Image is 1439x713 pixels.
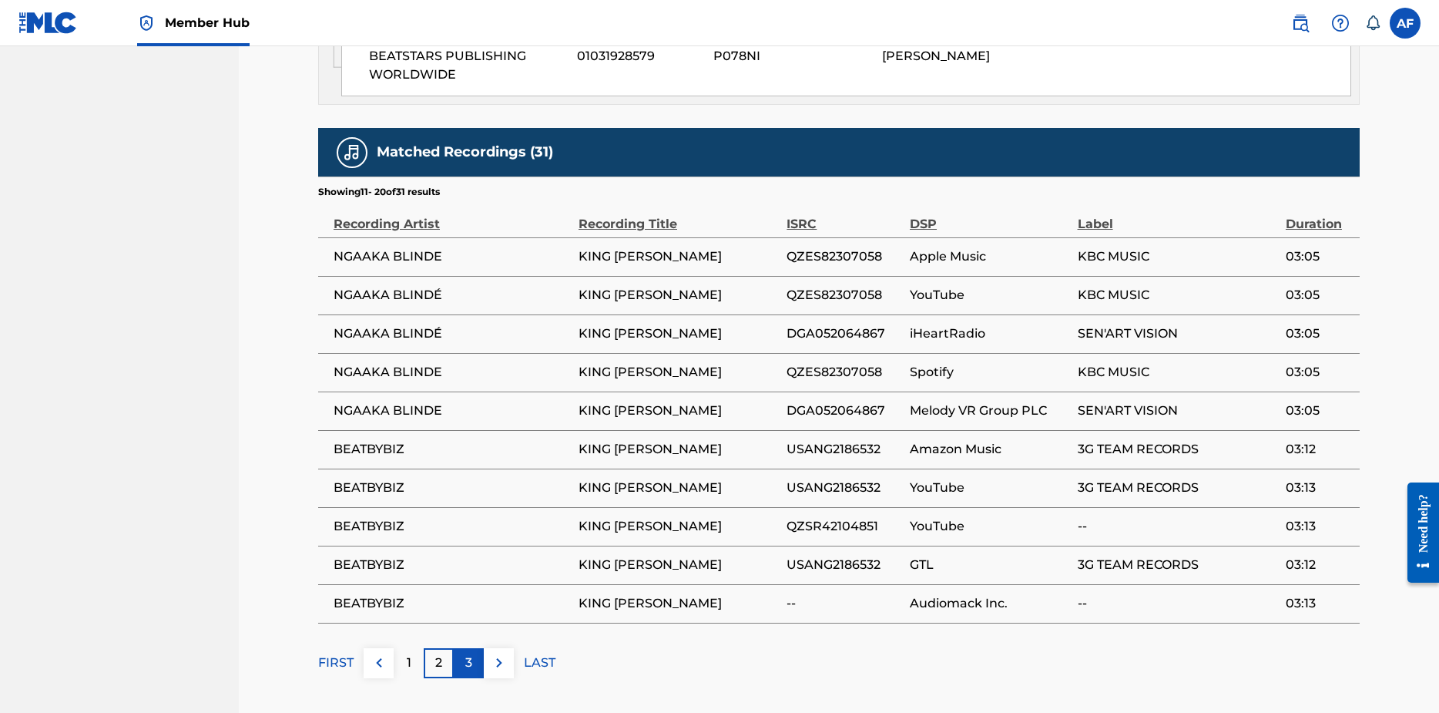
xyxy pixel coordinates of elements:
span: 03:13 [1286,479,1352,497]
p: 1 [407,654,411,672]
span: DGA052064867 [787,402,902,420]
div: Duration [1286,199,1352,234]
span: 03:05 [1286,363,1352,382]
div: ISRC [787,199,902,234]
span: KING [PERSON_NAME] [579,363,779,382]
span: 03:13 [1286,594,1352,613]
p: 2 [435,654,442,672]
span: NGAAKA BLINDÉ [334,286,571,304]
span: QZES82307058 [787,286,902,304]
span: USANG2186532 [787,556,902,574]
span: 3G TEAM RECORDS [1078,440,1278,459]
span: BEATSTARS PUBLISHING WORLDWIDE [369,47,565,84]
span: QZES82307058 [787,363,902,382]
span: KBC MUSIC [1078,363,1278,382]
span: 03:12 [1286,556,1352,574]
span: 3G TEAM RECORDS [1078,556,1278,574]
p: FIRST [318,654,354,672]
span: 01031928579 [577,47,702,66]
span: -- [1078,517,1278,536]
span: NGAAKA BLINDÉ [334,325,571,343]
img: MLC Logo [18,12,78,34]
span: KBC MUSIC [1078,286,1278,304]
span: YouTube [910,286,1070,304]
img: Matched Recordings [343,143,361,162]
span: Audiomack Inc. [910,594,1070,613]
iframe: Resource Center [1396,471,1439,595]
span: 03:05 [1286,286,1352,304]
span: NGAAKA BLINDE [334,402,571,420]
span: DGA052064867 [787,325,902,343]
p: LAST [524,654,555,672]
span: -- [787,594,902,613]
span: YouTube [910,517,1070,536]
span: BEATBYBIZ [334,440,571,459]
span: SEN'ART VISION [1078,402,1278,420]
span: [PERSON_NAME] [882,49,990,63]
div: Notifications [1365,15,1380,31]
div: Recording Artist [334,199,571,234]
span: 03:05 [1286,325,1352,343]
img: left [370,654,388,672]
span: KING [PERSON_NAME] [579,556,779,574]
div: Help [1325,8,1356,39]
span: NGAAKA BLINDE [334,247,571,266]
span: GTL [910,556,1070,574]
span: Apple Music [910,247,1070,266]
span: 03:05 [1286,247,1352,266]
span: 03:13 [1286,517,1352,536]
span: Amazon Music [910,440,1070,459]
span: SEN'ART VISION [1078,325,1278,343]
span: BEATBYBIZ [334,517,571,536]
span: KING [PERSON_NAME] [579,517,779,536]
span: KING [PERSON_NAME] [579,325,779,343]
span: P078NI [713,47,870,66]
h5: Matched Recordings (31) [377,143,553,161]
span: 3G TEAM RECORDS [1078,479,1278,497]
span: BEATBYBIZ [334,479,571,497]
div: Recording Title [579,199,779,234]
span: NGAAKA BLINDE [334,363,571,382]
img: right [490,654,508,672]
span: KING [PERSON_NAME] [579,594,779,613]
span: KING [PERSON_NAME] [579,286,779,304]
span: -- [1078,594,1278,613]
span: Melody VR Group PLC [910,402,1070,420]
span: BEATBYBIZ [334,594,571,613]
span: KBC MUSIC [1078,247,1278,266]
img: help [1331,14,1350,32]
span: KING [PERSON_NAME] [579,479,779,497]
p: Showing 11 - 20 of 31 results [318,185,440,199]
span: QZES82307058 [787,247,902,266]
a: Public Search [1285,8,1316,39]
span: YouTube [910,479,1070,497]
img: search [1291,14,1310,32]
span: KING [PERSON_NAME] [579,440,779,459]
p: 3 [465,654,472,672]
div: Label [1078,199,1278,234]
span: USANG2186532 [787,440,902,459]
span: iHeartRadio [910,325,1070,343]
span: Member Hub [165,14,250,32]
span: Spotify [910,363,1070,382]
span: 03:05 [1286,402,1352,420]
span: KING [PERSON_NAME] [579,247,779,266]
span: BEATBYBIZ [334,556,571,574]
span: USANG2186532 [787,479,902,497]
div: User Menu [1390,8,1421,39]
span: 03:12 [1286,440,1352,459]
span: KING [PERSON_NAME] [579,402,779,420]
div: DSP [910,199,1070,234]
span: QZSR42104851 [787,517,902,536]
img: Top Rightsholder [137,14,156,32]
